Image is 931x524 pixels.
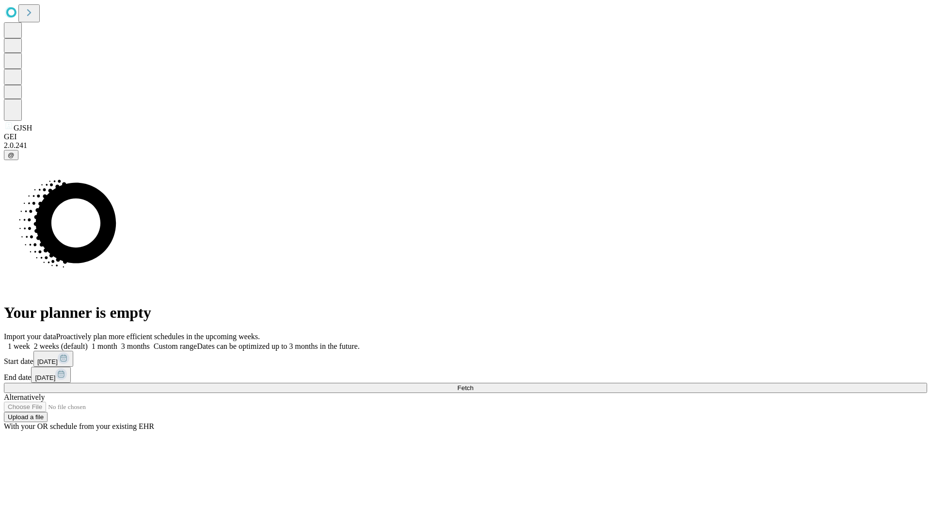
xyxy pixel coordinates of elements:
span: Fetch [457,384,473,392]
span: Alternatively [4,393,45,401]
div: End date [4,367,927,383]
span: GJSH [14,124,32,132]
span: Proactively plan more efficient schedules in the upcoming weeks. [56,332,260,341]
span: [DATE] [37,358,58,365]
span: [DATE] [35,374,55,381]
button: @ [4,150,18,160]
button: Upload a file [4,412,48,422]
div: GEI [4,132,927,141]
div: Start date [4,351,927,367]
button: [DATE] [31,367,71,383]
span: Import your data [4,332,56,341]
span: @ [8,151,15,159]
button: Fetch [4,383,927,393]
span: With your OR schedule from your existing EHR [4,422,154,430]
span: 2 weeks (default) [34,342,88,350]
span: Custom range [154,342,197,350]
span: 1 week [8,342,30,350]
span: 3 months [121,342,150,350]
span: 1 month [92,342,117,350]
button: [DATE] [33,351,73,367]
h1: Your planner is empty [4,304,927,322]
span: Dates can be optimized up to 3 months in the future. [197,342,359,350]
div: 2.0.241 [4,141,927,150]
